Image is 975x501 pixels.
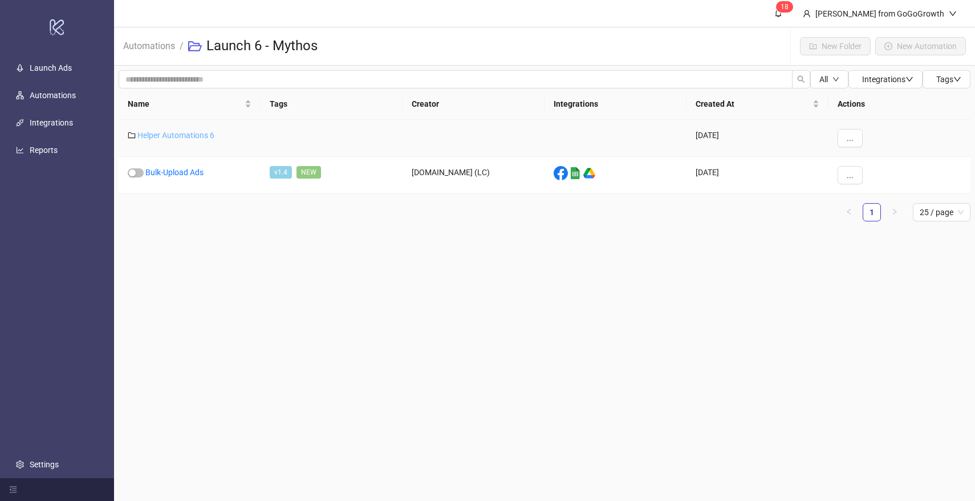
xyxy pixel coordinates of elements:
th: Actions [828,88,970,120]
a: Automations [121,39,177,51]
span: 8 [785,3,789,11]
a: Launch Ads [30,63,72,72]
span: NEW [296,166,321,179]
span: 1 [781,3,785,11]
span: menu-fold [9,486,17,494]
a: 1 [863,204,880,221]
a: Reports [30,146,58,155]
span: down [832,76,839,83]
span: Integrations [862,75,913,84]
span: ... [847,134,854,143]
button: left [840,203,858,221]
button: Tagsdown [923,70,970,88]
span: Name [128,98,242,110]
th: Name [119,88,261,120]
li: / [180,28,184,64]
button: ... [838,129,863,147]
span: down [905,75,913,83]
span: right [891,208,898,215]
button: New Automation [875,37,966,55]
h3: Launch 6 - Mythos [206,37,318,55]
li: Next Page [885,203,904,221]
span: 25 / page [920,204,964,221]
div: [DATE] [686,157,828,194]
li: Previous Page [840,203,858,221]
a: Automations [30,91,76,100]
button: Alldown [810,70,848,88]
span: Created At [696,98,810,110]
a: Integrations [30,118,73,127]
span: v1.4 [270,166,292,179]
div: [PERSON_NAME] from GoGoGrowth [811,7,949,20]
div: [DOMAIN_NAME] (LC) [403,157,545,194]
span: left [846,208,852,215]
button: New Folder [800,37,871,55]
li: 1 [863,203,881,221]
span: search [797,75,805,83]
span: folder [128,131,136,139]
th: Creator [403,88,545,120]
span: Tags [936,75,961,84]
span: bell [774,9,782,17]
th: Tags [261,88,403,120]
a: Settings [30,460,59,469]
span: down [949,10,957,18]
sup: 18 [776,1,793,13]
span: folder-open [188,39,202,53]
div: Page Size [913,203,970,221]
th: Created At [686,88,828,120]
button: Integrationsdown [848,70,923,88]
th: Integrations [545,88,686,120]
a: Helper Automations 6 [137,131,214,140]
span: down [953,75,961,83]
span: ... [847,171,854,180]
span: user [803,10,811,18]
div: [DATE] [686,120,828,157]
span: All [819,75,828,84]
button: right [885,203,904,221]
a: Bulk-Upload Ads [145,168,204,177]
button: ... [838,166,863,184]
